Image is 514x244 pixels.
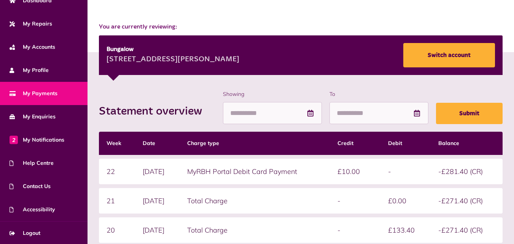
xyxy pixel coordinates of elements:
[135,159,180,184] td: [DATE]
[431,188,503,214] td: -£271.40 (CR)
[135,217,180,243] td: [DATE]
[380,159,431,184] td: -
[10,182,51,190] span: Contact Us
[107,45,239,54] div: Bungalow
[180,132,330,155] th: Charge type
[431,217,503,243] td: -£271.40 (CR)
[10,43,55,51] span: My Accounts
[10,136,18,144] span: 2
[330,132,380,155] th: Credit
[180,159,330,184] td: MyRBH Portal Debit Card Payment
[329,90,428,98] label: To
[431,132,503,155] th: Balance
[431,159,503,184] td: -£281.40 (CR)
[10,20,52,28] span: My Repairs
[107,54,239,65] div: [STREET_ADDRESS][PERSON_NAME]
[180,217,330,243] td: Total Charge
[330,217,380,243] td: -
[10,159,54,167] span: Help Centre
[436,103,503,124] button: Submit
[99,217,135,243] td: 20
[99,132,135,155] th: Week
[380,188,431,214] td: £0.00
[330,159,380,184] td: £10.00
[10,229,40,237] span: Logout
[180,188,330,214] td: Total Charge
[135,132,180,155] th: Date
[10,113,56,121] span: My Enquiries
[99,188,135,214] td: 21
[10,136,64,144] span: My Notifications
[380,217,431,243] td: £133.40
[10,66,49,74] span: My Profile
[99,105,210,118] h2: Statement overview
[223,90,322,98] label: Showing
[10,89,57,97] span: My Payments
[10,206,55,214] span: Accessibility
[135,188,180,214] td: [DATE]
[99,22,503,32] span: You are currently reviewing:
[380,132,431,155] th: Debit
[330,188,380,214] td: -
[403,43,495,67] a: Switch account
[99,159,135,184] td: 22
